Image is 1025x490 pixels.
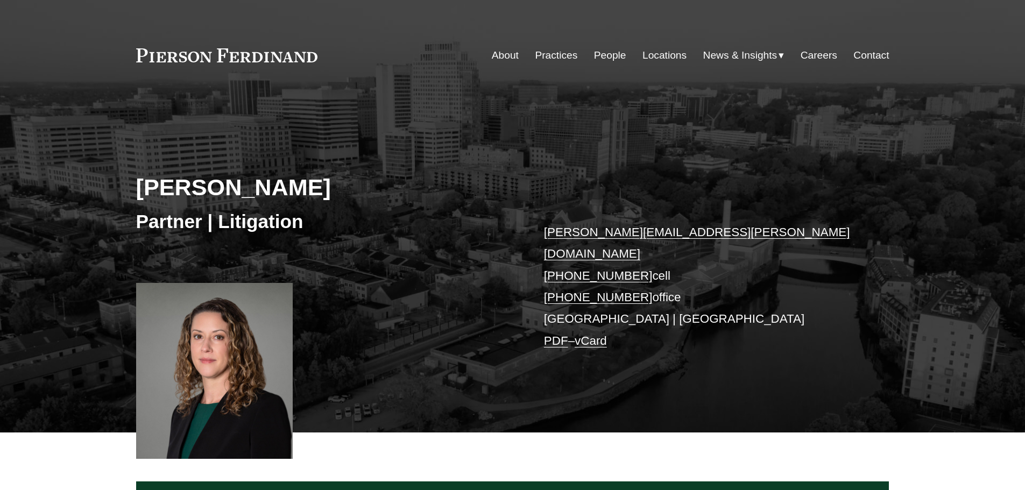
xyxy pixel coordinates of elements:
[853,45,889,66] a: Contact
[544,225,850,260] a: [PERSON_NAME][EMAIL_ADDRESS][PERSON_NAME][DOMAIN_NAME]
[594,45,626,66] a: People
[136,210,513,233] h3: Partner | Litigation
[535,45,577,66] a: Practices
[703,45,784,66] a: folder dropdown
[642,45,687,66] a: Locations
[544,334,568,347] a: PDF
[703,46,777,65] span: News & Insights
[801,45,837,66] a: Careers
[544,222,858,352] p: cell office [GEOGRAPHIC_DATA] | [GEOGRAPHIC_DATA] –
[544,269,653,282] a: [PHONE_NUMBER]
[544,290,653,304] a: [PHONE_NUMBER]
[575,334,607,347] a: vCard
[492,45,519,66] a: About
[136,173,513,201] h2: [PERSON_NAME]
